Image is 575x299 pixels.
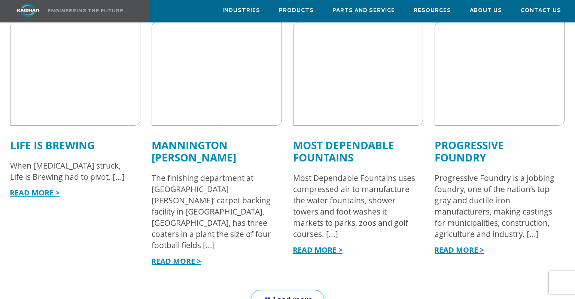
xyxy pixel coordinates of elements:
[293,22,423,125] img: dependable water fountains
[521,6,561,15] span: Contact Us
[10,138,95,152] a: Life Is Brewing
[293,138,394,164] a: Most Dependable Fountains
[414,6,451,15] span: Resources
[152,22,282,125] img: Untitled-design-86.png
[10,160,133,182] div: When [MEDICAL_DATA] struck, Life is Brewing had to pivot. [...]
[521,0,561,21] a: Contact Us
[434,245,484,255] a: READ MORE >
[470,0,502,21] a: About Us
[10,188,60,198] a: READ MORE >
[435,22,565,125] img: foundry
[414,0,451,21] a: Resources
[279,6,314,15] span: Products
[470,6,502,15] span: About Us
[332,6,395,15] span: Parts and Service
[279,0,314,21] a: Products
[48,9,123,12] img: Engineering the future
[222,0,260,21] a: Industries
[152,138,236,164] a: Mannington [PERSON_NAME]
[332,0,395,21] a: Parts and Service
[151,256,201,266] a: READ MORE >
[222,6,260,15] span: Industries
[293,245,343,255] a: READ MORE >
[10,22,140,125] img: life is brewing office
[435,138,504,164] a: Progressive Foundry
[152,172,274,251] div: The finishing department at [GEOGRAPHIC_DATA][PERSON_NAME]’ carpet backing facility in [GEOGRAPHI...
[435,172,557,240] div: Progressive Foundry is a jobbing foundry, one of the nation’s top gray and ductile iron manufactu...
[293,172,416,240] div: Most Dependable Fountains uses compressed air to manufacture the water fountains, shower towers a...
